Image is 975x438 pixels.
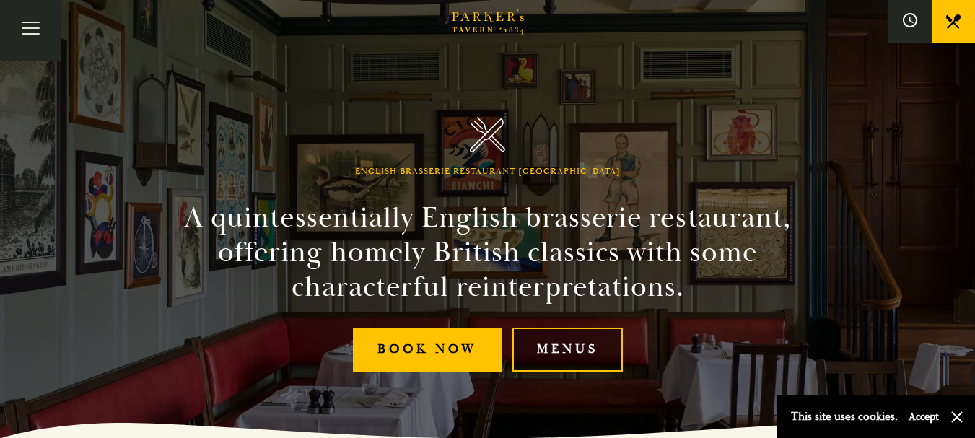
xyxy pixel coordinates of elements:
[909,410,939,424] button: Accept
[512,328,623,372] a: Menus
[470,117,505,152] img: Parker's Tavern Brasserie Cambridge
[159,201,817,305] h2: A quintessentially English brasserie restaurant, offering homely British classics with some chara...
[791,406,898,427] p: This site uses cookies.
[950,410,964,424] button: Close and accept
[355,167,621,177] h1: English Brasserie Restaurant [GEOGRAPHIC_DATA]
[353,328,502,372] a: Book Now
